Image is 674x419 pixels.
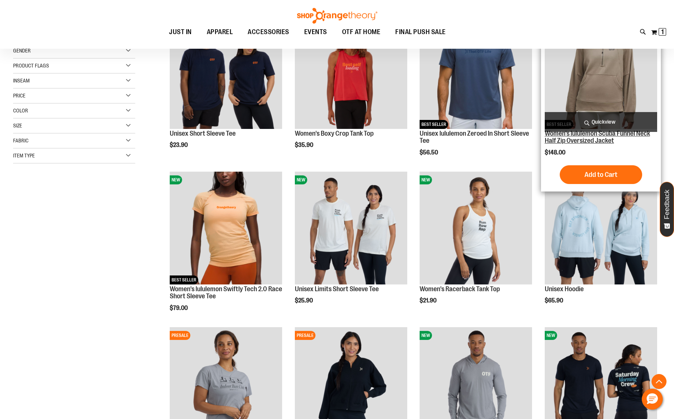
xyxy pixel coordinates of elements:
[13,48,31,54] span: Gender
[170,16,282,129] img: Image of Unisex Short Sleeve Tee
[545,285,584,293] a: Unisex Hoodie
[13,123,22,129] span: Size
[420,297,438,304] span: $21.90
[170,172,282,284] img: Women's lululemon Swiftly Tech 2.0 Race Short Sleeve Tee
[661,28,664,36] span: 1
[395,24,446,40] span: FINAL PUSH SALE
[13,63,49,69] span: Product Flags
[541,12,661,192] div: product
[420,130,529,145] a: Unisex lululemon Zeroed In Short Sleeve Tee
[199,24,241,40] a: APPAREL
[420,285,500,293] a: Women's Racerback Tank Top
[295,172,407,285] a: Image of Unisex BB Limits TeeNEW
[304,24,327,40] span: EVENTS
[295,285,379,293] a: Unisex Limits Short Sleeve Tee
[170,331,190,340] span: PRESALE
[295,130,374,137] a: Women's Boxy Crop Tank Top
[296,8,378,24] img: Shop Orangetheory
[166,168,286,331] div: product
[541,168,661,323] div: product
[295,175,307,184] span: NEW
[295,16,407,130] a: Image of Womens Boxy Crop TankNEW
[13,93,25,99] span: Price
[207,24,233,40] span: APPAREL
[545,16,657,130] a: Women's lululemon Scuba Funnel Neck Half Zip Oversized JacketNEWBEST SELLER
[170,285,282,300] a: Women's lululemon Swiftly Tech 2.0 Race Short Sleeve Tee
[170,172,282,285] a: Women's lululemon Swiftly Tech 2.0 Race Short Sleeve TeeNEWBEST SELLER
[416,12,536,175] div: product
[248,24,289,40] span: ACCESSORIES
[416,168,536,323] div: product
[545,297,564,304] span: $65.90
[291,168,411,323] div: product
[642,389,663,410] button: Hello, have a question? Let’s chat.
[295,172,407,284] img: Image of Unisex BB Limits Tee
[660,182,674,237] button: Feedback - Show survey
[420,120,448,129] span: BEST SELLER
[13,78,30,84] span: Inseam
[169,24,192,40] span: JUST IN
[335,24,388,41] a: OTF AT HOME
[342,24,381,40] span: OTF AT HOME
[652,374,667,389] button: Back To Top
[545,112,657,132] a: Quickview
[420,331,432,340] span: NEW
[13,138,28,144] span: Fabric
[420,16,532,129] img: Unisex lululemon Zeroed In Short Sleeve Tee
[170,142,189,148] span: $23.90
[560,165,642,184] button: Add to Cart
[420,149,439,156] span: $56.50
[545,16,657,129] img: Women's lululemon Scuba Funnel Neck Half Zip Oversized Jacket
[420,172,532,284] img: Image of Womens Racerback Tank
[170,275,198,284] span: BEST SELLER
[420,175,432,184] span: NEW
[584,171,617,179] span: Add to Cart
[545,172,657,284] img: Image of Unisex Hoodie
[170,130,236,137] a: Unisex Short Sleeve Tee
[664,190,671,219] span: Feedback
[545,172,657,285] a: Image of Unisex HoodieNEW
[295,331,315,340] span: PRESALE
[291,12,411,168] div: product
[166,12,286,168] div: product
[295,297,314,304] span: $25.90
[420,16,532,130] a: Unisex lululemon Zeroed In Short Sleeve TeeNEWBEST SELLER
[545,149,566,156] span: $148.00
[545,130,650,145] a: Women's lululemon Scuba Funnel Neck Half Zip Oversized Jacket
[170,175,182,184] span: NEW
[13,108,28,114] span: Color
[161,24,199,41] a: JUST IN
[545,331,557,340] span: NEW
[388,24,453,41] a: FINAL PUSH SALE
[297,24,335,41] a: EVENTS
[240,24,297,41] a: ACCESSORIES
[420,172,532,285] a: Image of Womens Racerback TankNEW
[170,305,189,311] span: $79.00
[13,153,35,159] span: Item Type
[170,16,282,130] a: Image of Unisex Short Sleeve TeePRESALE
[295,16,407,129] img: Image of Womens Boxy Crop Tank
[295,142,314,148] span: $35.90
